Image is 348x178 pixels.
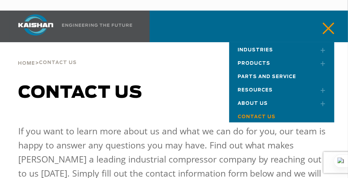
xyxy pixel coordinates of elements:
a: Toggle submenu [312,42,329,58]
a: Home [18,60,35,66]
a: About Us [229,96,334,109]
a: Contact Us [229,109,334,122]
span: Home [18,61,35,66]
span: Industries [238,48,273,52]
span: Contact us [18,84,142,101]
span: Contact Us [238,115,276,119]
a: Toggle submenu [312,56,329,71]
a: Toggle submenu [312,96,329,111]
a: Kaishan USA [9,11,134,42]
a: Resources [229,82,334,96]
div: > [18,42,77,69]
span: Products [238,61,271,66]
a: Parts and Service [229,69,334,82]
nav: Main menu [229,42,334,122]
img: kaishan logo [9,14,62,36]
span: Resources [238,88,273,93]
span: About Us [238,101,268,106]
span: Parts and Service [238,75,296,79]
a: mobile menu [318,20,329,32]
a: Toggle submenu [312,82,329,98]
span: Contact Us [39,61,77,65]
a: Industries [229,42,334,56]
img: Engineering the future [62,24,132,27]
a: Products [229,56,334,69]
